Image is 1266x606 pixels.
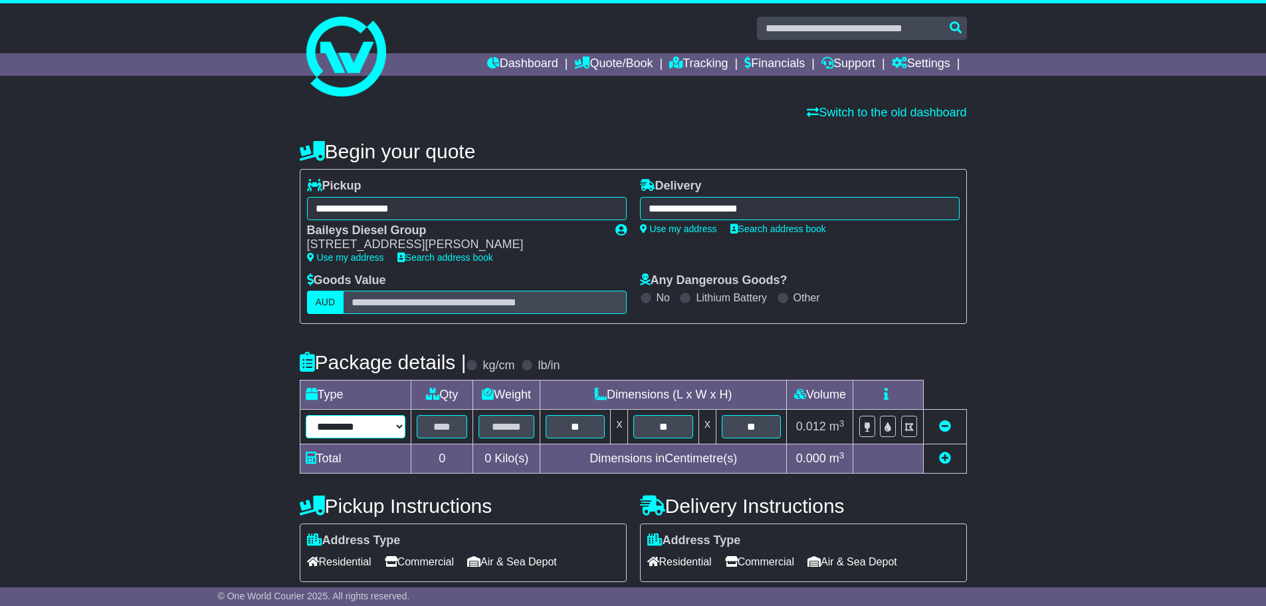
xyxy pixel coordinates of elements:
[300,380,411,410] td: Type
[300,351,467,373] h4: Package details |
[939,452,951,465] a: Add new item
[829,420,845,433] span: m
[796,452,826,465] span: 0.000
[484,452,491,465] span: 0
[411,444,473,474] td: 0
[473,380,540,410] td: Weight
[540,444,787,474] td: Dimensions in Centimetre(s)
[821,53,875,76] a: Support
[307,224,602,238] div: Baileys Diesel Group
[939,420,951,433] a: Remove this item
[730,224,826,234] a: Search address book
[647,533,741,548] label: Address Type
[744,53,805,76] a: Financials
[473,444,540,474] td: Kilo(s)
[307,237,602,252] div: [STREET_ADDRESS][PERSON_NAME]
[467,551,557,572] span: Air & Sea Depot
[793,291,820,304] label: Other
[574,53,653,76] a: Quote/Book
[839,450,845,460] sup: 3
[647,551,712,572] span: Residential
[696,291,767,304] label: Lithium Battery
[807,551,897,572] span: Air & Sea Depot
[839,418,845,428] sup: 3
[218,591,410,601] span: © One World Courier 2025. All rights reserved.
[307,291,344,314] label: AUD
[892,53,950,76] a: Settings
[540,380,787,410] td: Dimensions (L x W x H)
[698,410,716,444] td: x
[397,252,493,263] a: Search address book
[307,273,386,288] label: Goods Value
[669,53,728,76] a: Tracking
[385,551,454,572] span: Commercial
[657,291,670,304] label: No
[482,359,514,373] label: kg/cm
[307,533,401,548] label: Address Type
[300,495,627,517] h4: Pickup Instructions
[796,420,826,433] span: 0.012
[307,252,384,263] a: Use my address
[807,106,966,119] a: Switch to the old dashboard
[640,224,717,234] a: Use my address
[487,53,558,76] a: Dashboard
[538,359,560,373] label: lb/in
[307,551,371,572] span: Residential
[829,452,845,465] span: m
[640,495,967,517] h4: Delivery Instructions
[300,444,411,474] td: Total
[725,551,794,572] span: Commercial
[307,179,362,194] label: Pickup
[640,273,788,288] label: Any Dangerous Goods?
[640,179,702,194] label: Delivery
[787,380,853,410] td: Volume
[411,380,473,410] td: Qty
[611,410,628,444] td: x
[300,140,967,162] h4: Begin your quote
